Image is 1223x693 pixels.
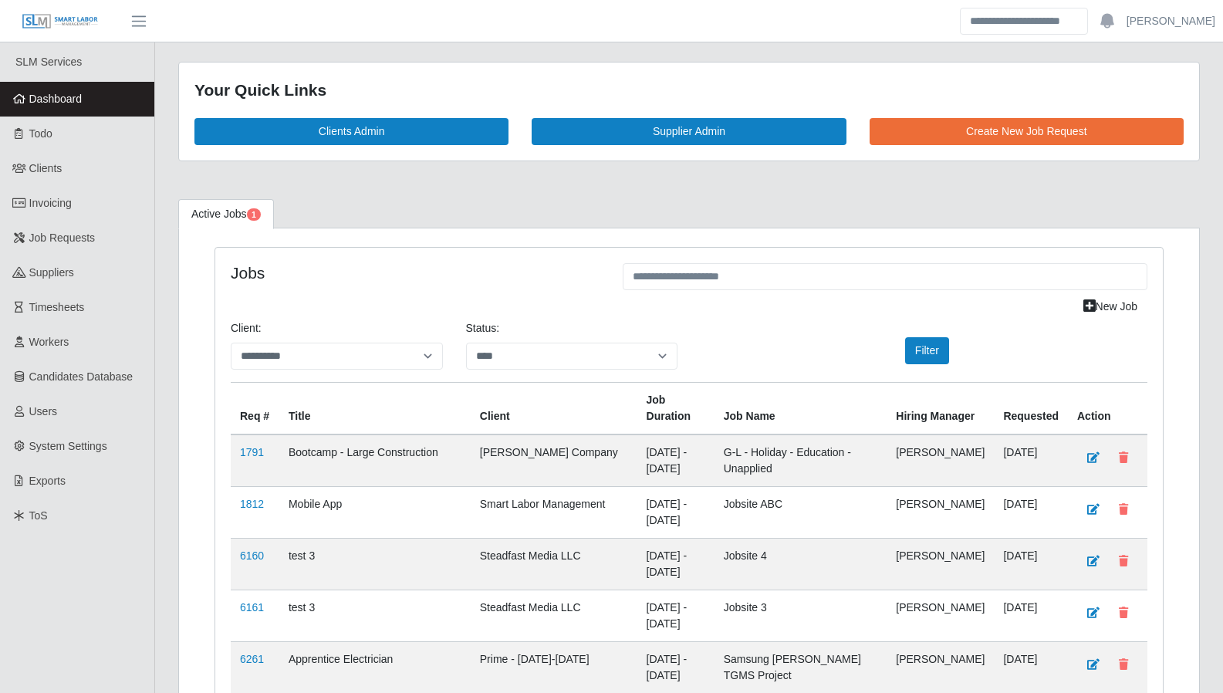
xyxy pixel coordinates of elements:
span: ToS [29,509,48,522]
td: test 3 [279,538,471,590]
td: [DATE] - [DATE] [637,434,715,487]
span: Clients [29,162,63,174]
span: SLM Services [15,56,82,68]
h4: Jobs [231,263,600,282]
th: Action [1068,382,1147,434]
a: 6161 [240,601,264,614]
td: [DATE] - [DATE] [637,641,715,693]
td: [DATE] - [DATE] [637,538,715,590]
img: SLM Logo [22,13,99,30]
a: New Job [1073,293,1147,320]
span: Pending Jobs [247,208,261,221]
th: Title [279,382,471,434]
td: Jobsite 4 [715,538,887,590]
td: [DATE] [994,590,1068,641]
td: [PERSON_NAME] [887,434,994,487]
span: Timesheets [29,301,85,313]
a: Clients Admin [194,118,508,145]
td: [DATE] [994,538,1068,590]
span: Candidates Database [29,370,133,383]
td: Bootcamp - Large Construction [279,434,471,487]
label: Status: [466,320,500,336]
a: Supplier Admin [532,118,846,145]
td: [DATE] [994,434,1068,487]
td: [DATE] [994,641,1068,693]
label: Client: [231,320,262,336]
td: Prime - [DATE]-[DATE] [471,641,637,693]
td: G-L - Holiday - Education - Unapplied [715,434,887,487]
span: Invoicing [29,197,72,209]
td: [PERSON_NAME] [887,538,994,590]
span: Dashboard [29,93,83,105]
th: Job Name [715,382,887,434]
td: [DATE] [994,486,1068,538]
td: Jobsite 3 [715,590,887,641]
th: Client [471,382,637,434]
span: Users [29,405,58,417]
th: Requested [994,382,1068,434]
a: 6261 [240,653,264,665]
a: 1791 [240,446,264,458]
td: [PERSON_NAME] [887,641,994,693]
td: Smart Labor Management [471,486,637,538]
div: Your Quick Links [194,78,1184,103]
span: Workers [29,336,69,348]
a: 1812 [240,498,264,510]
td: Steadfast Media LLC [471,590,637,641]
button: Filter [905,337,949,364]
a: Create New Job Request [870,118,1184,145]
td: [PERSON_NAME] [887,486,994,538]
td: Jobsite ABC [715,486,887,538]
td: [PERSON_NAME] [887,590,994,641]
span: Suppliers [29,266,74,279]
a: Active Jobs [178,199,274,229]
a: [PERSON_NAME] [1127,13,1215,29]
a: 6160 [240,549,264,562]
td: Mobile App [279,486,471,538]
th: Hiring Manager [887,382,994,434]
th: Req # [231,382,279,434]
td: test 3 [279,590,471,641]
td: [DATE] - [DATE] [637,486,715,538]
td: Steadfast Media LLC [471,538,637,590]
th: Job Duration [637,382,715,434]
td: [DATE] - [DATE] [637,590,715,641]
td: Apprentice Electrician [279,641,471,693]
span: Todo [29,127,52,140]
span: System Settings [29,440,107,452]
td: [PERSON_NAME] Company [471,434,637,487]
td: Samsung [PERSON_NAME] TGMS Project [715,641,887,693]
span: Exports [29,475,66,487]
span: Job Requests [29,232,96,244]
input: Search [960,8,1088,35]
